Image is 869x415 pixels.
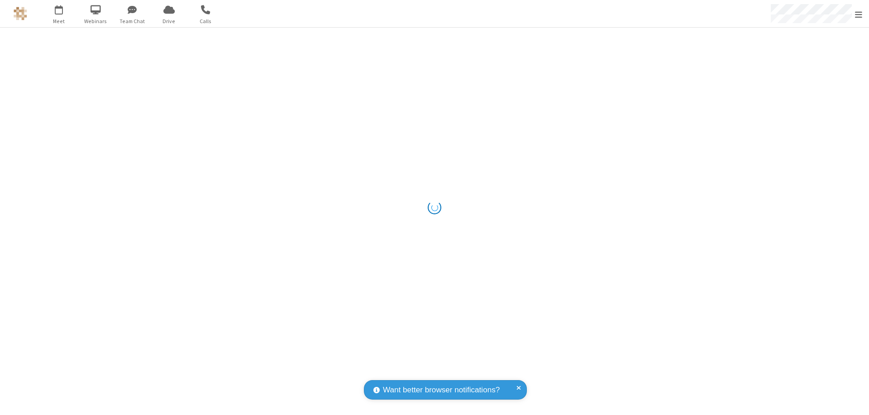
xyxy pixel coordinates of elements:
[383,384,500,396] span: Want better browser notifications?
[152,17,186,25] span: Drive
[115,17,149,25] span: Team Chat
[14,7,27,20] img: QA Selenium DO NOT DELETE OR CHANGE
[42,17,76,25] span: Meet
[79,17,113,25] span: Webinars
[189,17,223,25] span: Calls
